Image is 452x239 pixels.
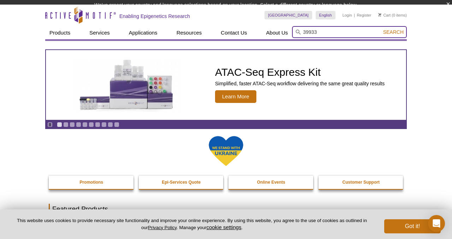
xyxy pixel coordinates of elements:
a: Register [357,13,371,18]
span: Learn More [215,90,256,103]
a: [GEOGRAPHIC_DATA] [264,11,312,19]
a: Login [343,13,352,18]
button: cookie settings [206,224,241,230]
a: Go to slide 2 [63,122,69,127]
li: | [354,11,355,19]
strong: Promotions [79,180,103,185]
a: Go to slide 10 [114,122,119,127]
a: Epi-Services Quote [139,176,224,189]
strong: Online Events [257,180,285,185]
img: Your Cart [378,13,381,17]
button: Search [381,29,406,35]
a: Cart [378,13,391,18]
p: This website uses cookies to provide necessary site functionality and improve your online experie... [11,217,373,231]
a: Go to slide 1 [57,122,62,127]
a: ATAC-Seq Express Kit ATAC-Seq Express Kit Simplified, faster ATAC-Seq workflow delivering the sam... [46,50,406,120]
a: Applications [125,26,162,39]
a: Go to slide 4 [76,122,81,127]
a: Go to slide 5 [82,122,88,127]
a: English [316,11,335,19]
a: Resources [172,26,206,39]
strong: Epi-Services Quote [162,180,201,185]
span: Search [383,29,404,35]
h2: ATAC-Seq Express Kit [215,67,385,78]
div: Open Intercom Messenger [428,215,445,232]
p: Simplified, faster ATAC-Seq workflow delivering the same great quality results [215,80,385,87]
strong: Customer Support [343,180,380,185]
button: Got it! [384,219,441,233]
a: Go to slide 9 [108,122,113,127]
img: We Stand With Ukraine [208,135,244,167]
a: Go to slide 6 [89,122,94,127]
article: ATAC-Seq Express Kit [46,50,406,120]
a: Promotions [49,176,134,189]
input: Keyword, Cat. No. [292,26,407,38]
h2: Featured Products [49,204,403,214]
img: ATAC-Seq Express Kit [69,58,185,112]
a: Go to slide 3 [70,122,75,127]
a: Services [85,26,114,39]
li: (0 items) [378,11,407,19]
a: Privacy Policy [148,225,177,230]
a: About Us [262,26,292,39]
a: Contact Us [216,26,251,39]
a: Customer Support [319,176,404,189]
a: Go to slide 7 [95,122,100,127]
a: Online Events [228,176,314,189]
a: Go to slide 8 [101,122,107,127]
a: Products [45,26,75,39]
h2: Enabling Epigenetics Research [119,13,190,19]
a: Toggle autoplay [47,122,53,127]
